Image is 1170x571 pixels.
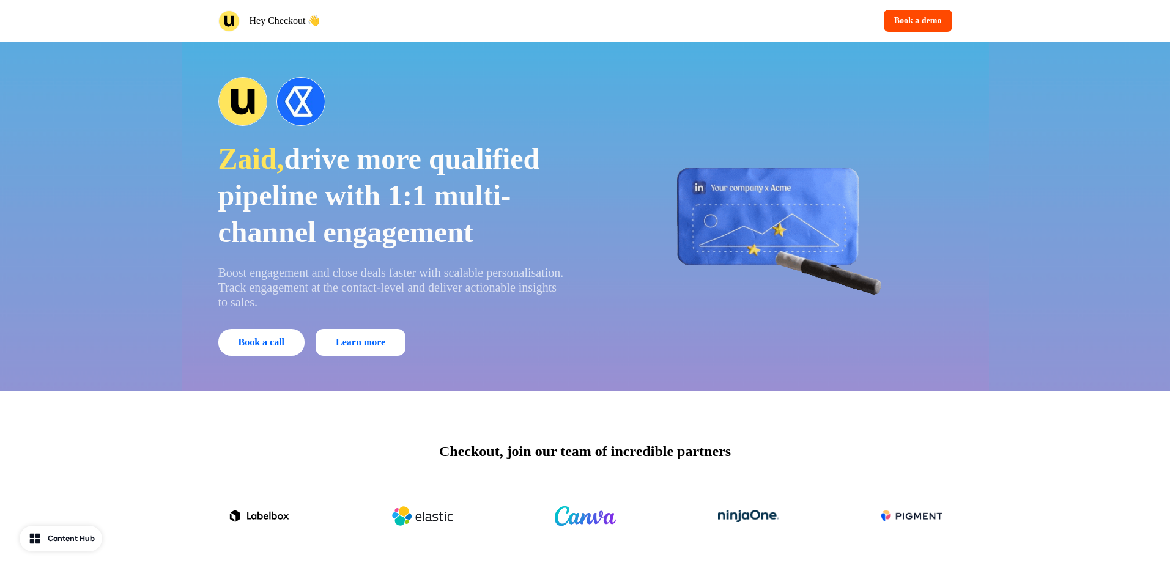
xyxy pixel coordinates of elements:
button: Book a call [218,329,305,356]
p: Checkout, join our team of incredible partners [439,440,731,462]
p: Hey Checkout 👋 [250,13,320,28]
a: Learn more [316,329,405,356]
div: Content Hub [48,532,95,545]
p: Boost engagement and close deals faster with scalable personalisation. Track engagement at the co... [218,265,568,309]
button: Content Hub [20,526,102,551]
span: drive more qualified pipeline with 1:1 multi-channel engagement [218,142,540,248]
span: Zaid, [218,142,284,175]
button: Book a demo [884,10,952,32]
